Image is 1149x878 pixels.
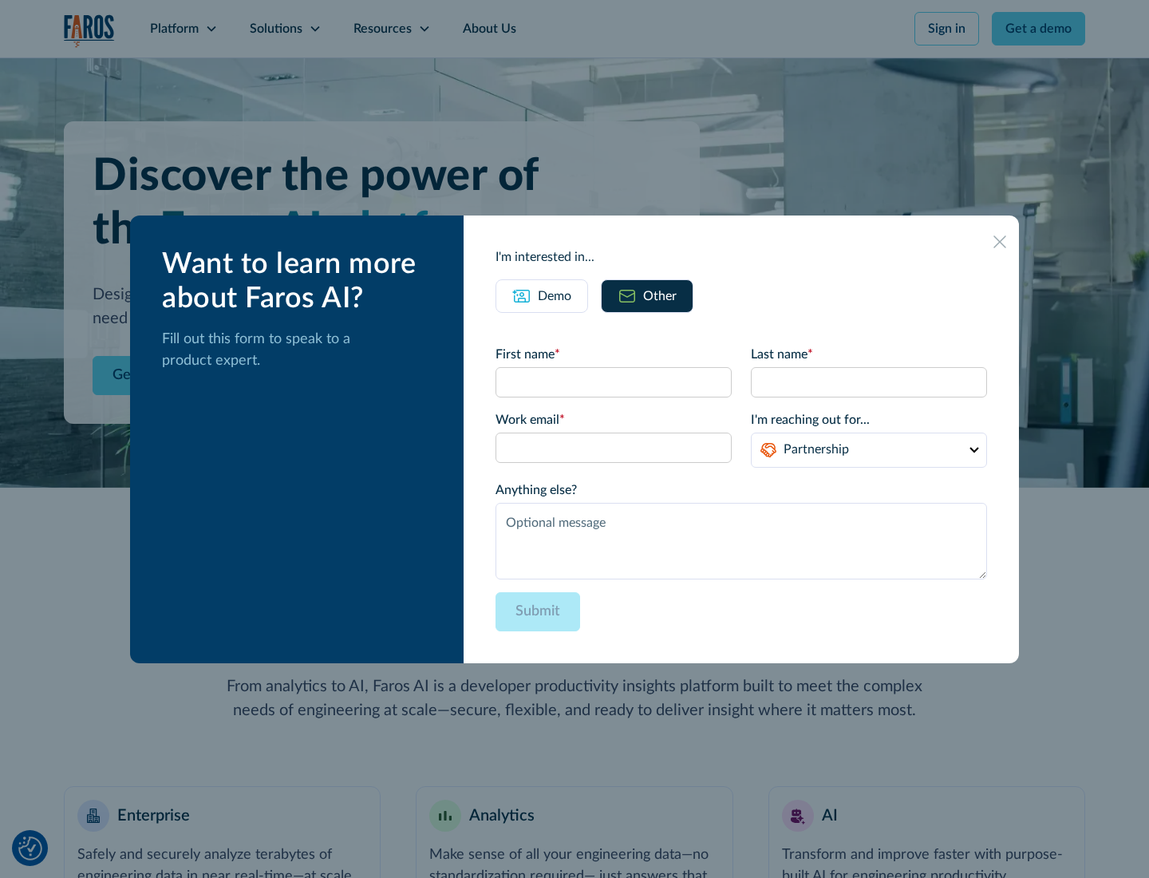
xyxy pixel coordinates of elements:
[496,247,987,267] div: I'm interested in...
[496,592,580,631] input: Submit
[496,410,732,429] label: Work email
[751,345,987,364] label: Last name
[162,247,438,316] div: Want to learn more about Faros AI?
[643,287,677,306] div: Other
[496,345,987,631] form: Email Form
[751,410,987,429] label: I'm reaching out for...
[162,329,438,372] p: Fill out this form to speak to a product expert.
[496,345,732,364] label: First name
[496,481,987,500] label: Anything else?
[538,287,571,306] div: Demo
